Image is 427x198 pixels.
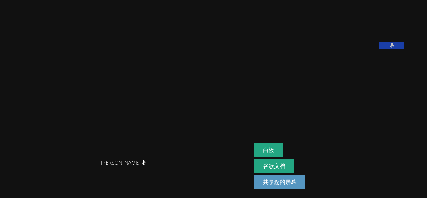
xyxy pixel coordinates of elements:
button: 白板 [254,143,283,157]
button: 共享您的屏幕 [254,175,305,189]
font: [PERSON_NAME] [101,159,140,166]
a: 谷歌文档 [254,159,294,173]
font: 共享您的屏幕 [263,178,297,185]
font: 白板 [263,146,274,154]
font: 谷歌文档 [263,162,285,170]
